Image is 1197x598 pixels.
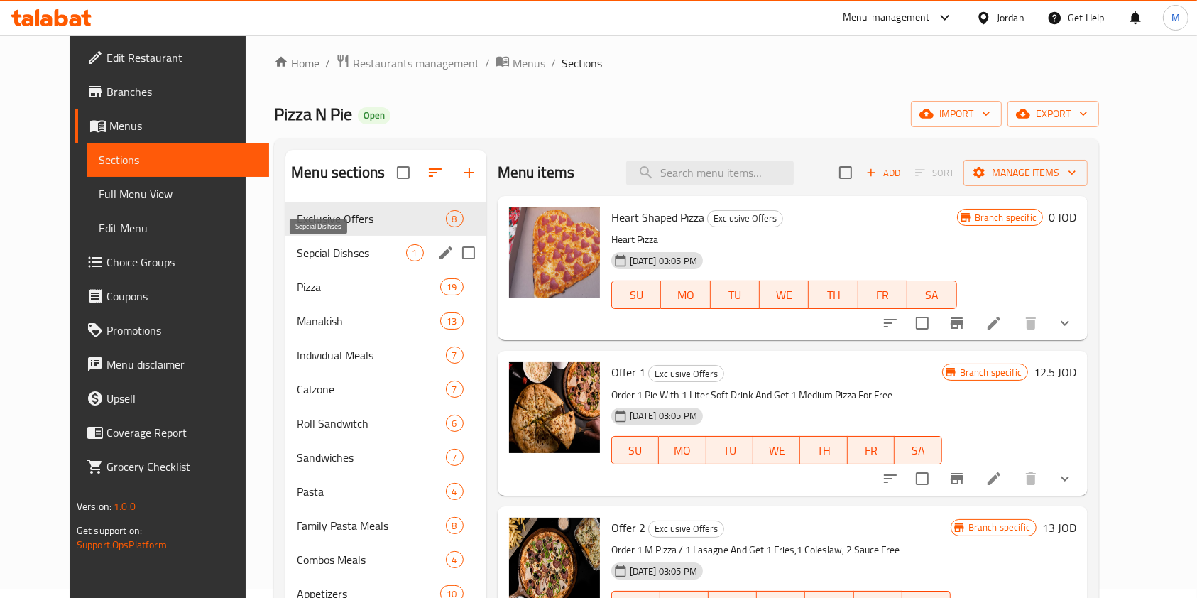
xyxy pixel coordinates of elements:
[809,281,858,309] button: TH
[1007,101,1099,127] button: export
[285,338,486,372] div: Individual Meals7
[446,483,464,500] div: items
[611,361,645,383] span: Offer 1
[440,278,463,295] div: items
[75,75,270,109] a: Branches
[75,381,270,415] a: Upsell
[708,210,782,227] span: Exclusive Offers
[446,551,464,568] div: items
[77,521,142,540] span: Get support on:
[562,55,602,72] span: Sections
[75,109,270,143] a: Menus
[963,160,1088,186] button: Manage items
[446,449,464,466] div: items
[513,55,545,72] span: Menus
[447,485,463,499] span: 4
[285,372,486,406] div: Calzone7
[77,497,111,516] span: Version:
[297,517,445,534] span: Family Pasta Meals
[353,55,479,72] span: Restaurants management
[297,415,445,432] span: Roll Sandwitch
[285,406,486,440] div: Roll Sandwitch6
[611,281,661,309] button: SU
[806,440,841,461] span: TH
[388,158,418,187] span: Select all sections
[99,151,258,168] span: Sections
[1049,207,1076,227] h6: 0 JOD
[509,362,600,453] img: Offer 1
[907,308,937,338] span: Select to update
[618,285,655,305] span: SU
[843,9,930,26] div: Menu-management
[711,281,760,309] button: TU
[707,210,783,227] div: Exclusive Offers
[963,521,1036,534] span: Branch specific
[611,386,942,404] p: Order 1 Pie With 1 Liter Soft Drink And Get 1 Medium Pizza For Free
[611,436,659,464] button: SU
[297,347,445,364] span: Individual Meals
[626,161,794,185] input: search
[611,207,704,228] span: Heart Shaped Pizza
[760,281,809,309] button: WE
[75,245,270,279] a: Choice Groups
[814,285,852,305] span: TH
[997,10,1024,26] div: Jordan
[624,409,703,423] span: [DATE] 03:05 PM
[900,440,936,461] span: SA
[297,381,445,398] span: Calzone
[864,285,902,305] span: FR
[496,54,545,72] a: Menus
[75,279,270,313] a: Coupons
[860,162,906,184] span: Add item
[440,312,463,330] div: items
[106,424,258,441] span: Coverage Report
[114,497,136,516] span: 1.0.0
[446,381,464,398] div: items
[1014,462,1048,496] button: delete
[297,551,445,568] span: Combos Meals
[446,415,464,432] div: items
[358,107,390,124] div: Open
[665,440,700,461] span: MO
[712,440,748,461] span: TU
[873,306,907,340] button: sort-choices
[285,270,486,304] div: Pizza19
[297,244,405,261] span: Sepcial Dishses
[611,517,645,538] span: Offer 2
[106,49,258,66] span: Edit Restaurant
[551,55,556,72] li: /
[446,347,464,364] div: items
[285,304,486,338] div: Manakish13
[285,474,486,509] div: Pasta4
[831,158,860,187] span: Select section
[611,231,957,249] p: Heart Pizza
[285,440,486,474] div: Sandwiches7
[358,109,390,121] span: Open
[1171,10,1180,26] span: M
[648,521,724,538] div: Exclusive Offers
[441,315,462,328] span: 13
[285,236,486,270] div: Sepcial Dishses1edit
[1042,518,1076,538] h6: 13 JOD
[954,366,1027,379] span: Branch specific
[285,543,486,577] div: Combos Meals4
[649,521,723,537] span: Exclusive Offers
[716,285,754,305] span: TU
[99,219,258,237] span: Edit Menu
[297,449,445,466] span: Sandwiches
[447,383,463,396] span: 7
[485,55,490,72] li: /
[297,312,440,330] span: Manakish
[659,436,706,464] button: MO
[297,278,440,295] span: Pizza
[325,55,330,72] li: /
[969,211,1042,224] span: Branch specific
[1019,105,1088,123] span: export
[1048,306,1082,340] button: show more
[447,553,463,567] span: 4
[106,83,258,100] span: Branches
[1034,362,1076,382] h6: 12.5 JOD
